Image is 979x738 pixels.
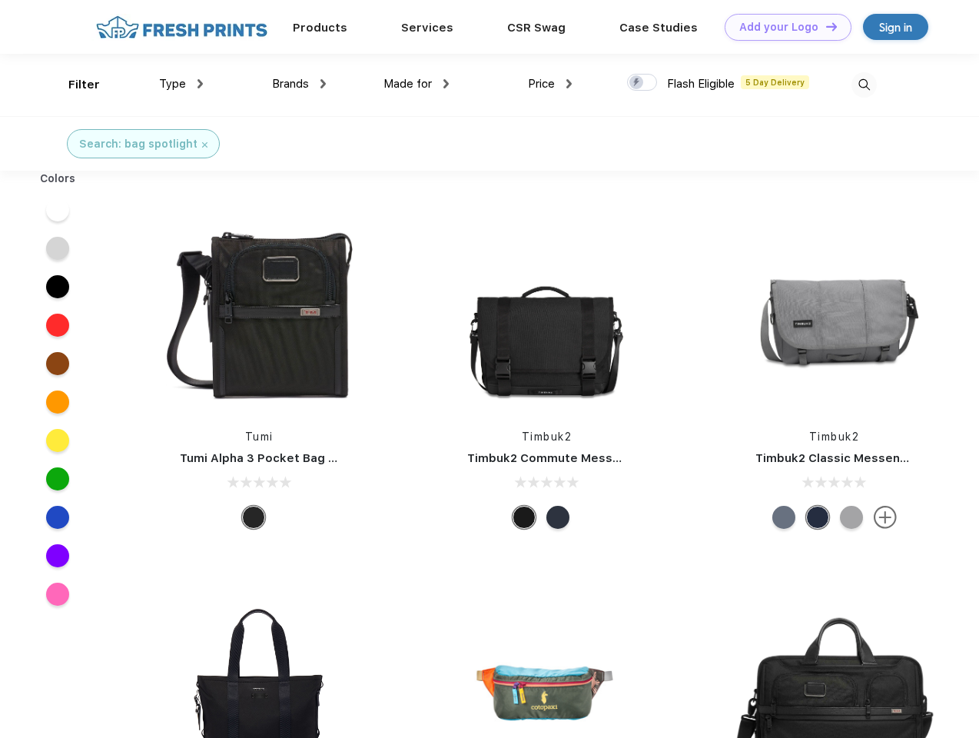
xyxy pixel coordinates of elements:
span: Type [159,77,186,91]
img: desktop_search.svg [851,72,877,98]
img: dropdown.png [443,79,449,88]
div: Eco Nautical [806,506,829,529]
a: Timbuk2 [522,430,572,443]
span: Made for [383,77,432,91]
img: more.svg [874,506,897,529]
img: dropdown.png [320,79,326,88]
img: func=resize&h=266 [157,209,361,414]
div: Eco Black [513,506,536,529]
img: dropdown.png [566,79,572,88]
div: Search: bag spotlight [79,136,197,152]
img: func=resize&h=266 [732,209,937,414]
div: Eco Nautical [546,506,569,529]
div: Add your Logo [739,21,818,34]
img: func=resize&h=266 [444,209,649,414]
img: DT [826,22,837,31]
img: dropdown.png [197,79,203,88]
a: Timbuk2 Commute Messenger Bag [467,451,673,465]
img: filter_cancel.svg [202,142,207,148]
span: Brands [272,77,309,91]
a: Timbuk2 [809,430,860,443]
span: 5 Day Delivery [741,75,809,89]
div: Filter [68,76,100,94]
div: Black [242,506,265,529]
span: Flash Eligible [667,77,735,91]
div: Colors [28,171,88,187]
img: fo%20logo%202.webp [91,14,272,41]
div: Eco Rind Pop [840,506,863,529]
a: Sign in [863,14,928,40]
a: Timbuk2 Classic Messenger Bag [755,451,946,465]
span: Price [528,77,555,91]
div: Eco Lightbeam [772,506,795,529]
a: Tumi [245,430,274,443]
a: Products [293,21,347,35]
a: Tumi Alpha 3 Pocket Bag Small [180,451,360,465]
div: Sign in [879,18,912,36]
